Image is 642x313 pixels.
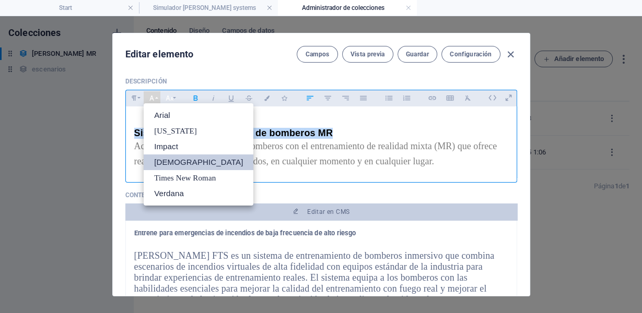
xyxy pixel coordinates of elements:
span: Configuración [450,50,492,58]
span: [PERSON_NAME] FTS es un sistema de entrenamiento de bomberos inmersivo que combina escenarios de ... [134,250,495,305]
button: Icons [276,91,293,105]
a: Impact [144,139,253,154]
span: Campos [305,50,329,58]
span: Sistema de entrenamiento de bomberos MR [134,128,333,138]
button: Campos [297,46,337,63]
a: Arial [144,107,253,123]
i: Abrir como superposición [500,90,517,106]
span: Vista previa [351,50,385,58]
div: Font Family [144,103,253,206]
span: Editar en CMS [307,208,349,216]
i: Editar HTML [484,90,500,106]
button: Align Right [337,91,354,105]
button: Italic (Ctrl+I) [205,91,222,105]
button: Configuración [441,46,500,63]
span: Acelere la preparación de los bomberos con el entrenamiento de realidad mixta (MR) que ofrece rea... [134,141,497,166]
button: Bold (Ctrl+B) [188,91,204,105]
p: Contenido [125,191,517,199]
button: Insert Link [424,91,441,105]
button: Align Center [320,91,336,105]
h4: Simulador [PERSON_NAME] systems [139,2,278,14]
button: Font Family [144,91,160,105]
button: Strikethrough [241,91,258,105]
button: Insert Table [442,91,459,105]
h2: Editar elemento [125,48,194,61]
span: Guardar [406,50,429,58]
button: Align Justify [355,91,372,105]
button: Guardar [398,46,437,63]
h3: Entrene para emergencias de incendios de baja frecuencia de alto riesgo [134,228,508,238]
a: Georgia [144,123,253,139]
button: Align Left [302,91,319,105]
a: Tahoma [144,154,253,170]
h4: Administrador de colecciones [278,2,417,14]
button: Font Size [161,91,178,105]
button: Colors [259,91,275,105]
button: Clear Formatting [460,91,476,105]
button: Unordered List [381,91,398,105]
button: Underline (Ctrl+U) [223,91,240,105]
button: Ordered List [399,91,415,105]
p: Descripción [125,77,517,86]
button: Editar en CMS [125,203,517,220]
button: Vista previa [342,46,393,63]
a: Times New Roman [144,170,253,186]
a: Verdana [144,186,253,201]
